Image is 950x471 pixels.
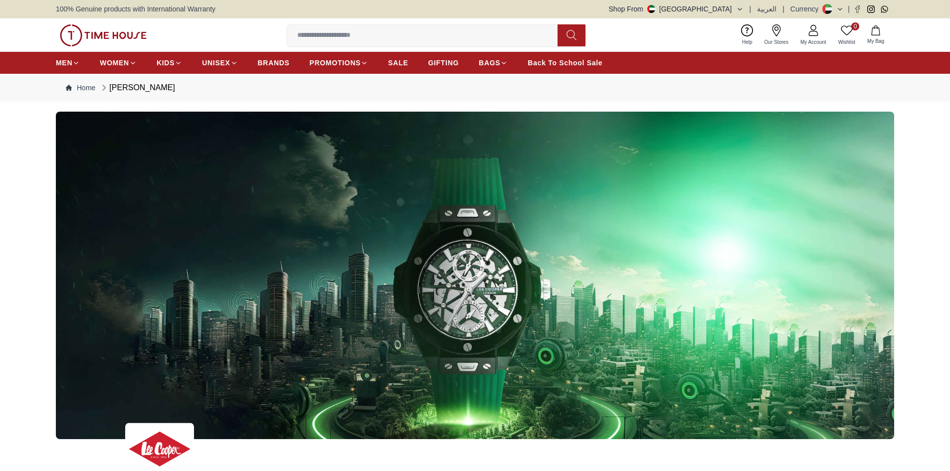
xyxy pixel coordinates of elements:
[100,54,137,72] a: WOMEN
[863,37,888,45] span: My Bag
[760,38,792,46] span: Our Stores
[851,22,859,30] span: 0
[738,38,757,46] span: Help
[881,5,888,13] a: Whatsapp
[790,4,823,14] div: Currency
[832,22,861,48] a: 0Wishlist
[647,5,655,13] img: United Arab Emirates
[388,54,408,72] a: SALE
[56,112,894,439] img: ...
[796,38,830,46] span: My Account
[100,58,129,68] span: WOMEN
[258,58,290,68] span: BRANDS
[56,54,80,72] a: MEN
[157,58,175,68] span: KIDS
[202,54,237,72] a: UNISEX
[782,4,784,14] span: |
[528,54,602,72] a: Back To School Sale
[99,82,175,94] div: [PERSON_NAME]
[609,4,744,14] button: Shop From[GEOGRAPHIC_DATA]
[759,22,794,48] a: Our Stores
[56,74,894,102] nav: Breadcrumb
[258,54,290,72] a: BRANDS
[56,58,72,68] span: MEN
[757,4,776,14] button: العربية
[736,22,759,48] a: Help
[750,4,752,14] span: |
[60,24,147,46] img: ...
[310,54,369,72] a: PROMOTIONS
[867,5,875,13] a: Instagram
[310,58,361,68] span: PROMOTIONS
[66,83,95,93] a: Home
[479,54,508,72] a: BAGS
[479,58,500,68] span: BAGS
[157,54,182,72] a: KIDS
[202,58,230,68] span: UNISEX
[388,58,408,68] span: SALE
[56,4,215,14] span: 100% Genuine products with International Warranty
[861,23,890,47] button: My Bag
[428,58,459,68] span: GIFTING
[428,54,459,72] a: GIFTING
[528,58,602,68] span: Back To School Sale
[848,4,850,14] span: |
[854,5,861,13] a: Facebook
[834,38,859,46] span: Wishlist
